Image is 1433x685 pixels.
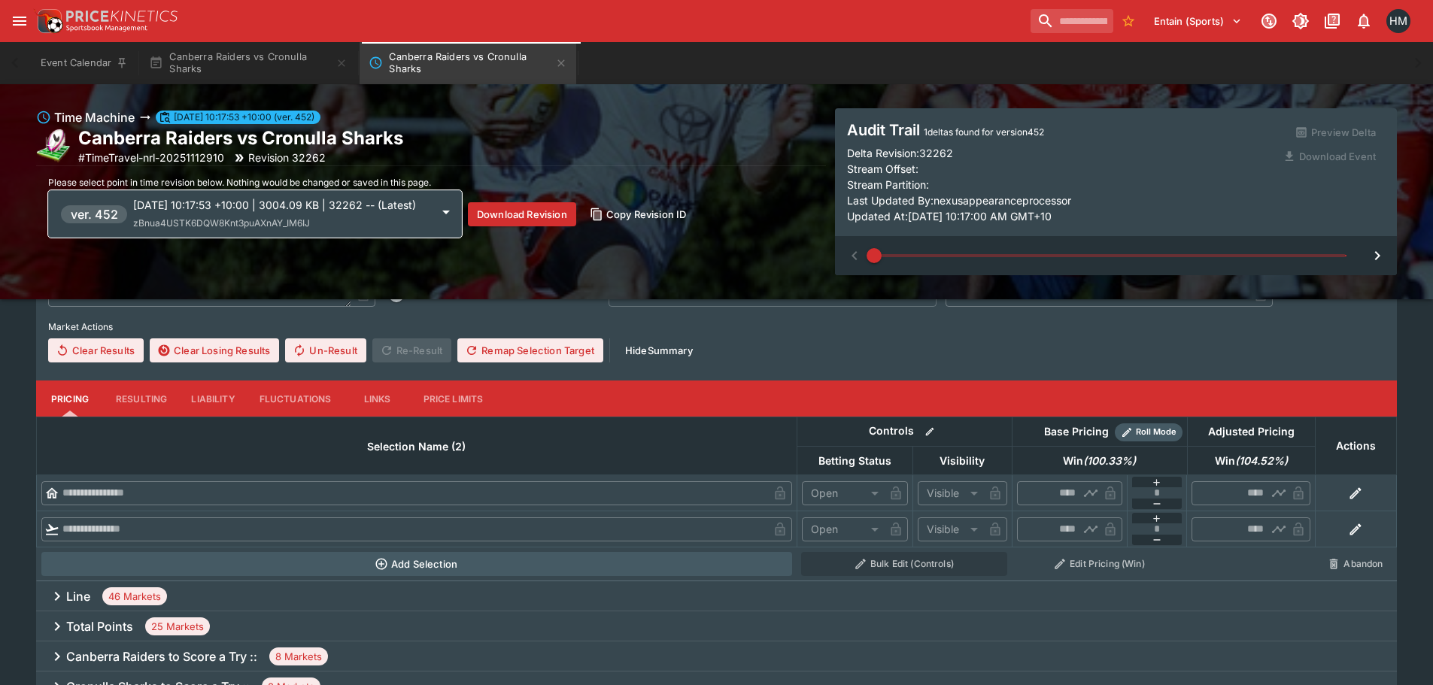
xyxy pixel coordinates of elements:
span: 25 Markets [145,620,210,635]
button: Connected to PK [1255,8,1283,35]
th: Actions [1315,417,1396,475]
p: Stream Offset: Stream Partition: Last Updated By: nexusappearanceprocessor Updated At: [DATE] 10:... [847,161,1274,224]
div: Hamish McKerihan [1386,9,1410,33]
img: PriceKinetics Logo [33,6,63,36]
span: 8 Markets [269,650,328,665]
button: Download Revision [468,202,576,226]
button: Links [344,380,411,417]
button: Toggle light/dark mode [1287,8,1314,35]
button: Price Limits [411,380,496,417]
p: Delta Revision: 32262 [847,145,953,161]
button: Pricing [36,380,104,417]
label: Market Actions [48,316,1385,338]
span: Roll Mode [1130,426,1183,438]
img: rugby_league.png [36,128,72,164]
span: 46 Markets [102,590,167,605]
div: Visible [918,481,983,505]
span: Please select point in time revision below. Nothing would be changed or saved in this page. [48,177,431,188]
button: Liability [179,380,247,417]
div: Open [802,481,884,505]
h6: Line [66,589,90,605]
h6: Canberra Raiders to Score a Try :: [66,649,257,665]
p: Copy To Clipboard [78,150,224,165]
button: Canberra Raiders vs Cronulla Sharks [360,42,576,84]
button: Edit Pricing (Win) [1016,552,1183,576]
span: [DATE] 10:17:53 +10:00 (ver. 452) [168,111,320,124]
img: PriceKinetics [66,11,178,22]
button: Documentation [1319,8,1346,35]
em: ( 100.33 %) [1083,452,1136,470]
p: [DATE] 10:17:53 +10:00 | 3004.09 KB | 32262 -- (Latest) [133,197,431,213]
button: No Bookmarks [1116,9,1140,33]
span: Betting Status [802,452,908,470]
button: Remap Selection Target [457,338,603,362]
button: Bulk Edit (Controls) [801,552,1007,576]
span: zBnua4USTK6DQW8Knt3puAXnAY_IM6IJ [133,217,310,229]
button: Select Tenant [1145,9,1251,33]
span: Re-Result [372,338,451,362]
button: Resulting [104,380,179,417]
button: Add Selection [41,552,793,576]
button: Fluctuations [247,380,344,417]
h2: Copy To Clipboard [78,126,403,150]
h6: Total Points [66,619,133,635]
button: Hamish McKerihan [1382,5,1415,38]
span: Win(100.33%) [1046,452,1152,470]
button: Copy Revision ID [582,202,696,226]
th: Controls [797,417,1012,447]
button: Bulk edit [920,422,940,441]
button: Abandon [1319,552,1392,576]
span: Selection Name (2) [351,438,482,456]
div: Base Pricing [1038,423,1115,441]
img: Sportsbook Management [66,25,147,32]
h6: Time Machine [54,108,135,126]
button: HideSummary [616,338,702,362]
span: Visibility [923,452,1001,470]
div: Open [802,517,884,541]
span: Win(104.52%) [1198,452,1304,470]
input: search [1031,9,1113,33]
h6: ver. 452 [71,205,118,223]
em: ( 104.52 %) [1235,452,1288,470]
button: Clear Results [48,338,144,362]
button: Canberra Raiders vs Cronulla Sharks [140,42,357,84]
button: Un-Result [285,338,366,362]
th: Adjusted Pricing [1187,417,1315,447]
button: Event Calendar [32,42,137,84]
button: Clear Losing Results [150,338,279,362]
div: Show/hide Price Roll mode configuration. [1115,423,1183,441]
button: Notifications [1350,8,1377,35]
button: open drawer [6,8,33,35]
p: Revision 32262 [248,150,326,165]
div: Visible [918,517,983,541]
h4: Audit Trail [847,120,1274,140]
span: 1 deltas found for version 452 [924,126,1044,138]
